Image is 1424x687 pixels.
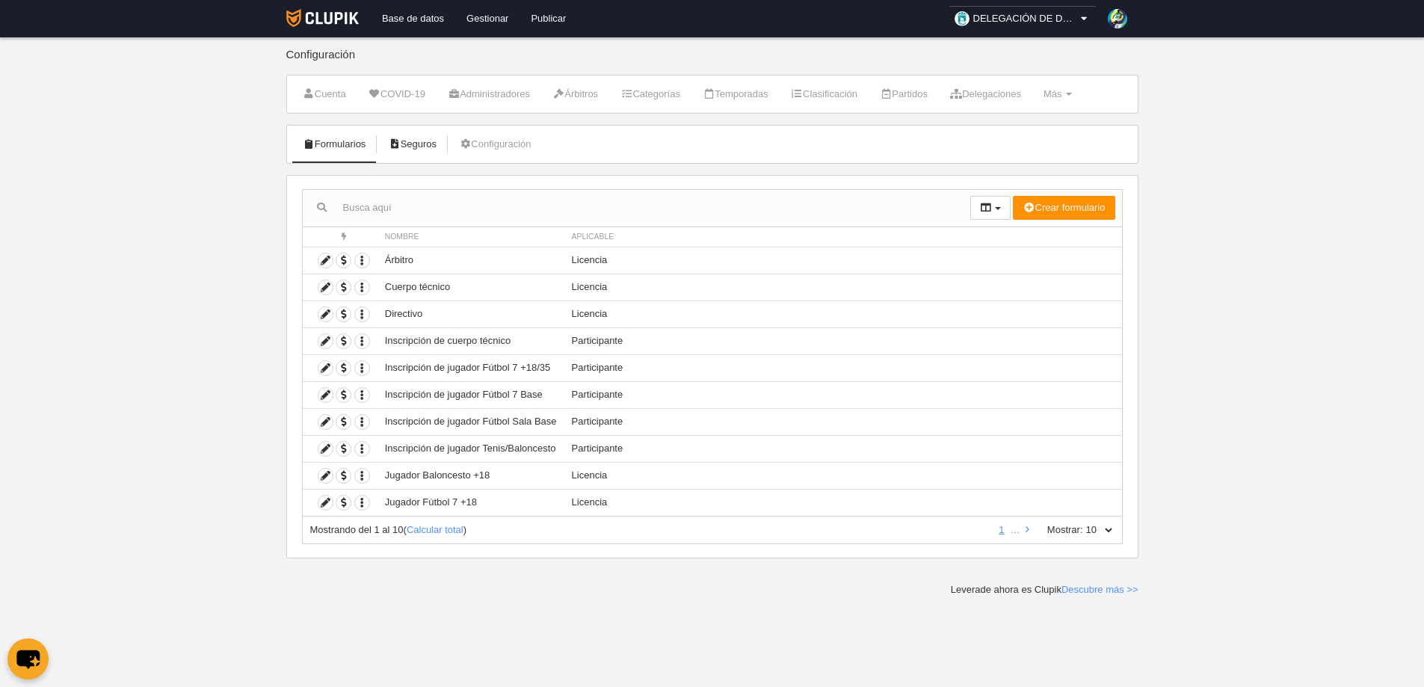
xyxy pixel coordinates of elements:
td: Cuerpo técnico [377,274,564,301]
td: Licencia [564,274,1122,301]
a: COVID-19 [360,83,434,105]
img: OaW5YbJxXZzo.30x30.jpg [955,11,970,26]
a: Más [1035,83,1080,105]
img: 78ZWLbJKXIvUIDVCcvBskCy1.30x30.jpg [1108,9,1127,28]
td: Licencia [564,301,1122,327]
label: Mostrar: [1032,523,1083,537]
td: Participante [564,354,1122,381]
td: Directivo [377,301,564,327]
div: Leverade ahora es Clupik [951,583,1138,597]
button: chat-button [7,638,49,680]
td: Participante [564,381,1122,408]
a: Calcular total [407,524,463,535]
a: Formularios [295,133,375,155]
td: Licencia [564,489,1122,516]
a: Partidos [872,83,936,105]
li: … [1010,523,1020,537]
td: Licencia [564,462,1122,489]
td: Inscripción de jugador Fútbol 7 +18/35 [377,354,564,381]
a: Categorías [612,83,688,105]
a: DELEGACIÓN DE DEPORTES AYUNTAMIENTO DE [GEOGRAPHIC_DATA] [949,6,1097,31]
a: Cuenta [295,83,354,105]
td: Participante [564,435,1122,462]
a: Administradores [440,83,538,105]
td: Inscripción de jugador Tenis/Baloncesto [377,435,564,462]
span: Más [1044,88,1062,99]
img: Clupik [286,9,359,27]
a: Seguros [380,133,445,155]
a: Delegaciones [942,83,1029,105]
td: Inscripción de jugador Fútbol Sala Base [377,408,564,435]
td: Participante [564,327,1122,354]
a: Temporadas [694,83,777,105]
td: Participante [564,408,1122,435]
a: Descubre más >> [1061,584,1138,595]
a: Árbitros [544,83,606,105]
td: Inscripción de cuerpo técnico [377,327,564,354]
td: Árbitro [377,247,564,274]
div: Configuración [286,49,1138,75]
td: Jugador Baloncesto +18 [377,462,564,489]
span: Aplicable [572,232,614,241]
a: 1 [996,524,1007,535]
span: DELEGACIÓN DE DEPORTES AYUNTAMIENTO DE [GEOGRAPHIC_DATA] [973,11,1078,26]
span: Mostrando del 1 al 10 [310,524,404,535]
td: Jugador Fútbol 7 +18 [377,489,564,516]
td: Inscripción de jugador Fútbol 7 Base [377,381,564,408]
input: Busca aquí [303,197,970,219]
a: Configuración [451,133,539,155]
td: Licencia [564,247,1122,274]
button: Crear formulario [1013,196,1115,220]
a: Clasificación [783,83,866,105]
span: Nombre [385,232,419,241]
div: ( ) [310,523,989,537]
